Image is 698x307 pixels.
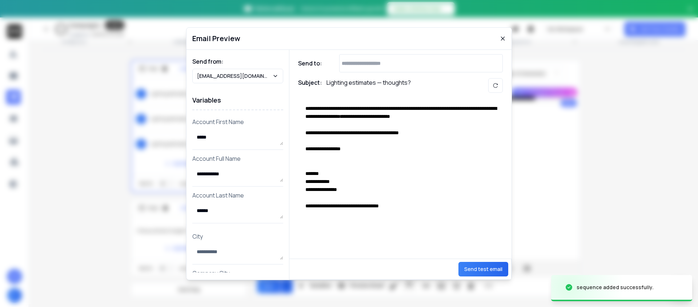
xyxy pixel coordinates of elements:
h1: Variables [192,91,283,110]
h1: Subject: [298,78,322,93]
p: Lighting estimates — thoughts? [326,78,411,93]
h1: Send to: [298,59,327,68]
p: City [192,232,283,241]
button: Send test email [458,262,508,276]
p: Company City [192,269,283,278]
h1: Send from: [192,57,283,66]
p: Account First Name [192,117,283,126]
p: Account Last Name [192,191,283,200]
p: Account Full Name [192,154,283,163]
h1: Email Preview [192,33,240,44]
p: [EMAIL_ADDRESS][DOMAIN_NAME] [197,72,272,80]
div: sequence added successfully. [577,284,654,291]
